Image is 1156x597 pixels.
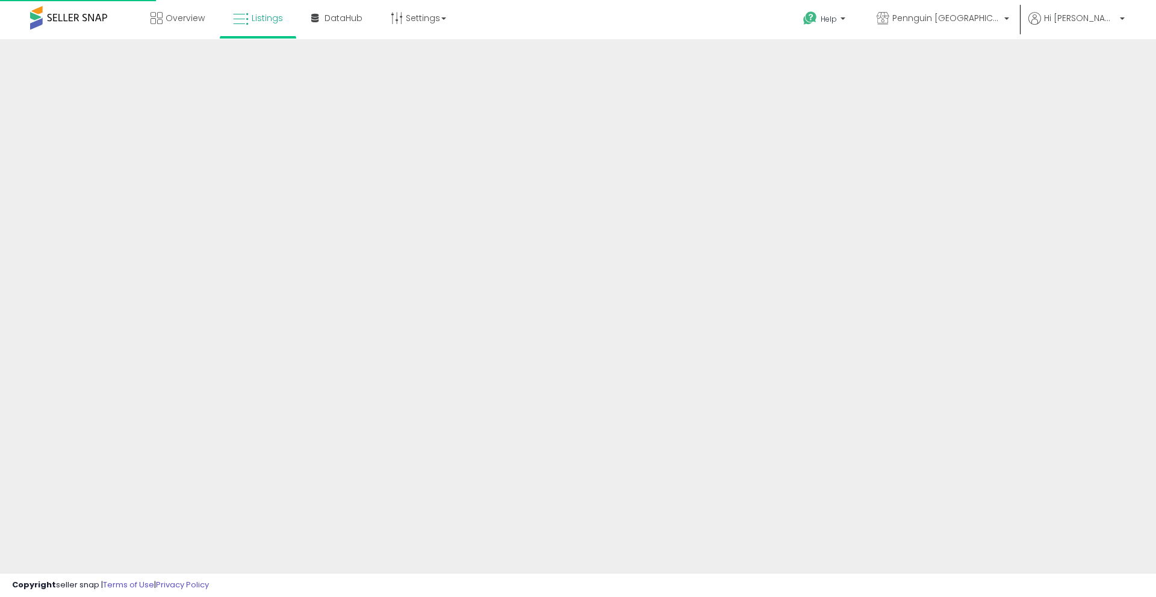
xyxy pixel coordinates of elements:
[821,14,837,24] span: Help
[803,11,818,26] i: Get Help
[892,12,1001,24] span: Pennguin [GEOGRAPHIC_DATA]
[252,12,283,24] span: Listings
[325,12,362,24] span: DataHub
[1044,12,1116,24] span: Hi [PERSON_NAME]
[166,12,205,24] span: Overview
[794,2,857,39] a: Help
[1028,12,1125,39] a: Hi [PERSON_NAME]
